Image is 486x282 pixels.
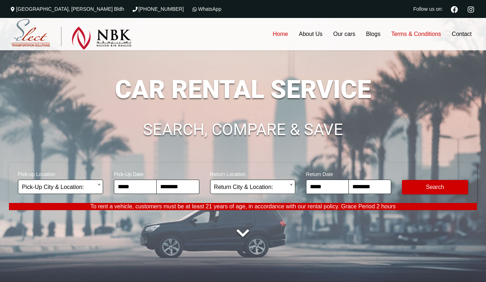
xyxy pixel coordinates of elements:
[214,180,291,194] span: Return City & Location:
[402,180,468,194] button: Modify Search
[191,6,222,12] a: WhatsApp
[448,5,461,13] a: Facebook
[328,18,361,50] a: Our cars
[131,6,184,12] a: [PHONE_NUMBER]
[114,167,199,180] span: Pick-Up Date
[9,77,477,102] h1: CAR RENTAL SERVICE
[11,19,131,50] img: Select Rent a Car
[267,18,293,50] a: Home
[293,18,328,50] a: About Us
[18,167,103,180] span: Pick-up Location
[210,167,295,180] span: Return Location
[210,180,295,194] span: Return City & Location:
[464,5,477,13] a: Instagram
[386,18,446,50] a: Terms & Conditions
[22,180,99,194] span: Pick-Up City & Location:
[306,167,391,180] span: Return Date
[446,18,477,50] a: Contact
[9,203,477,210] p: To rent a vehicle, customers must be at least 21 years of age, in accordance with our rental poli...
[9,121,477,138] h1: SEARCH, COMPARE & SAVE
[361,18,386,50] a: Blogs
[18,180,103,194] span: Pick-Up City & Location:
